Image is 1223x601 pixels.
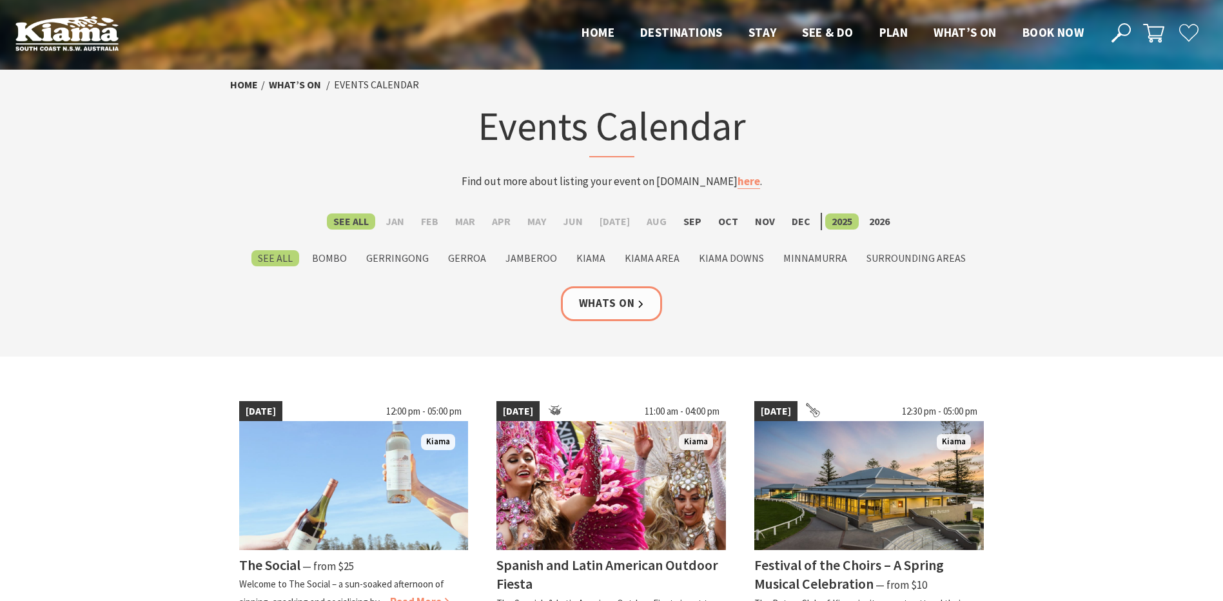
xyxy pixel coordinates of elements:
[239,421,469,550] img: The Social
[496,556,718,593] h4: Spanish and Latin American Outdoor Fiesta
[748,213,781,230] label: Nov
[640,213,673,230] label: Aug
[582,25,614,40] span: Home
[251,250,299,266] label: See All
[442,250,493,266] label: Gerroa
[754,421,984,550] img: 2023 Festival of Choirs at the Kiama Pavilion
[860,250,972,266] label: Surrounding Areas
[895,401,984,422] span: 12:30 pm - 05:00 pm
[306,250,353,266] label: Bombo
[561,286,663,320] a: Whats On
[269,78,321,92] a: What’s On
[556,213,589,230] label: Jun
[754,556,944,593] h4: Festival of the Choirs – A Spring Musical Celebration
[485,213,517,230] label: Apr
[777,250,854,266] label: Minnamurra
[359,173,865,190] p: Find out more about listing your event on [DOMAIN_NAME] .
[379,213,411,230] label: Jan
[230,78,258,92] a: Home
[239,556,300,574] h4: The Social
[334,77,419,94] li: Events Calendar
[415,213,445,230] label: Feb
[302,559,354,573] span: ⁠— from $25
[521,213,553,230] label: May
[499,250,563,266] label: Jamberoo
[15,15,119,51] img: Kiama Logo
[359,100,865,157] h1: Events Calendar
[863,213,896,230] label: 2026
[496,401,540,422] span: [DATE]
[380,401,468,422] span: 12:00 pm - 05:00 pm
[570,250,612,266] label: Kiama
[569,23,1097,44] nav: Main Menu
[1022,25,1084,40] span: Book now
[327,213,375,230] label: See All
[421,434,455,450] span: Kiama
[748,25,777,40] span: Stay
[937,434,971,450] span: Kiama
[618,250,686,266] label: Kiama Area
[692,250,770,266] label: Kiama Downs
[496,421,726,550] img: Dancers in jewelled pink and silver costumes with feathers, holding their hands up while smiling
[679,434,713,450] span: Kiama
[825,213,859,230] label: 2025
[677,213,708,230] label: Sep
[449,213,482,230] label: Mar
[802,25,853,40] span: See & Do
[879,25,908,40] span: Plan
[876,578,927,592] span: ⁠— from $10
[640,25,723,40] span: Destinations
[239,401,282,422] span: [DATE]
[934,25,997,40] span: What’s On
[754,401,797,422] span: [DATE]
[593,213,636,230] label: [DATE]
[638,401,726,422] span: 11:00 am - 04:00 pm
[785,213,817,230] label: Dec
[360,250,435,266] label: Gerringong
[738,174,760,189] a: here
[712,213,745,230] label: Oct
